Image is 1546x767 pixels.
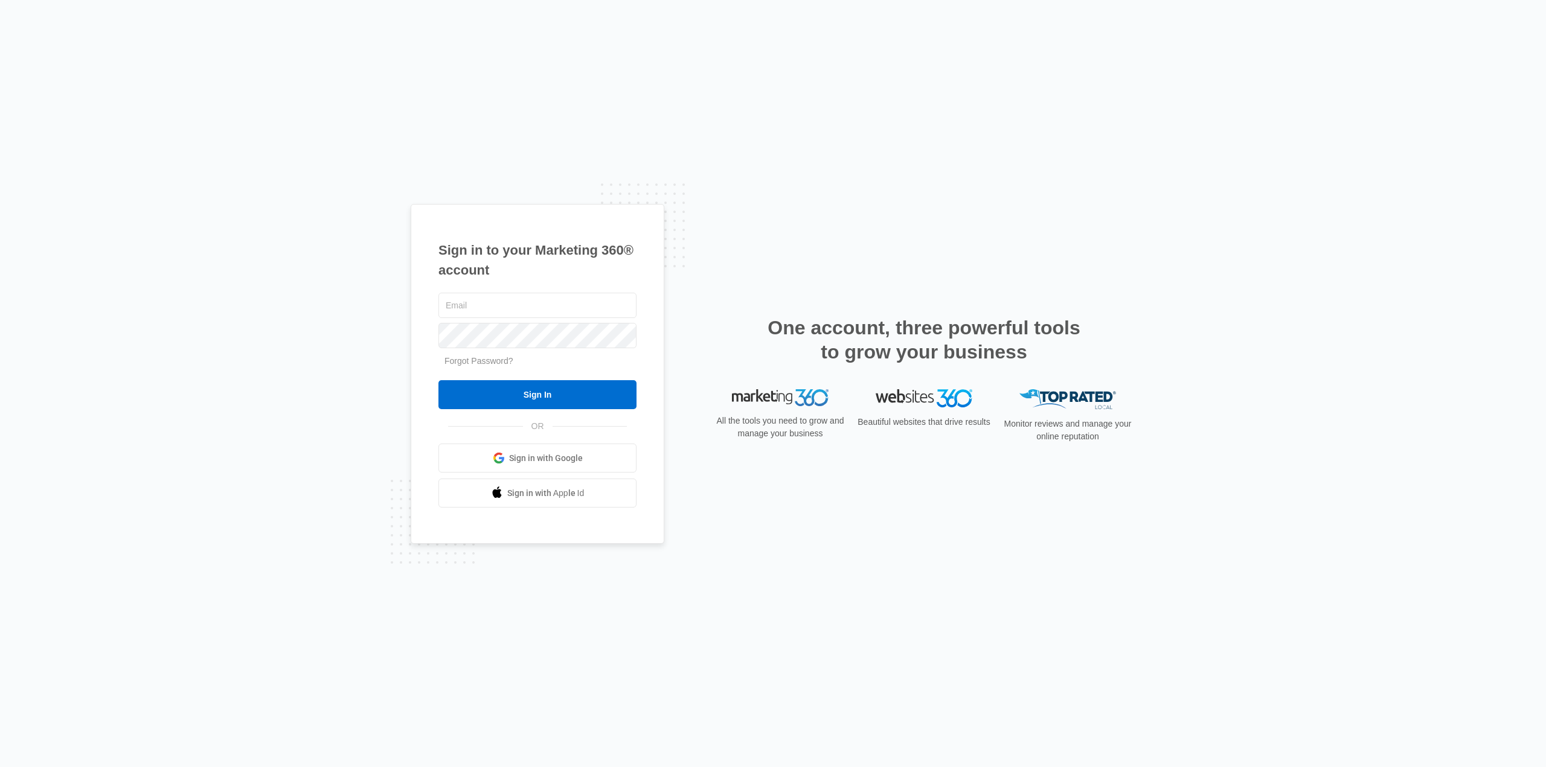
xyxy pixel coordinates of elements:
[507,487,585,500] span: Sign in with Apple Id
[856,416,992,428] p: Beautiful websites that drive results
[438,380,637,409] input: Sign In
[438,444,637,473] a: Sign in with Google
[1000,418,1135,443] p: Monitor reviews and manage your online reputation
[523,420,553,433] span: OR
[876,389,972,407] img: Websites 360
[764,316,1084,364] h2: One account, three powerful tools to grow your business
[509,452,583,465] span: Sign in with Google
[438,293,637,318] input: Email
[1019,389,1116,409] img: Top Rated Local
[438,240,637,280] h1: Sign in to your Marketing 360® account
[713,415,848,440] p: All the tools you need to grow and manage your business
[444,356,513,366] a: Forgot Password?
[438,479,637,508] a: Sign in with Apple Id
[732,389,829,406] img: Marketing 360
